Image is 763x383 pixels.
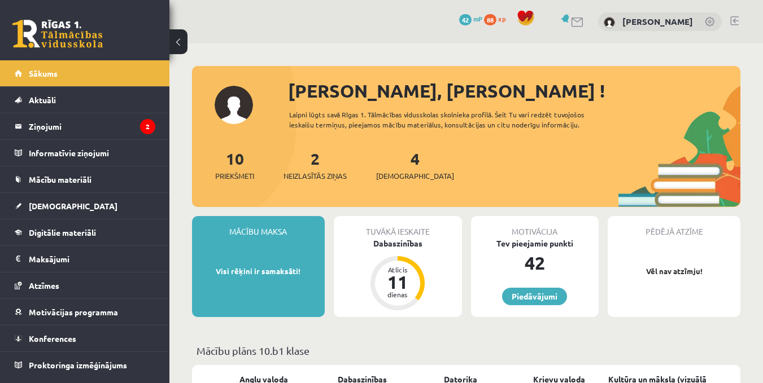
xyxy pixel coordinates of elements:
[376,170,454,182] span: [DEMOGRAPHIC_DATA]
[381,266,415,273] div: Atlicis
[15,219,155,245] a: Digitālie materiāli
[29,246,155,272] legend: Maksājumi
[15,193,155,219] a: [DEMOGRAPHIC_DATA]
[376,148,454,182] a: 4[DEMOGRAPHIC_DATA]
[15,60,155,86] a: Sākums
[29,140,155,166] legend: Informatīvie ziņojumi
[381,273,415,291] div: 11
[484,14,511,23] a: 88 xp
[334,237,462,249] div: Dabaszinības
[288,77,740,104] div: [PERSON_NAME], [PERSON_NAME] !
[471,249,599,276] div: 42
[29,360,127,370] span: Proktoringa izmēģinājums
[613,266,735,277] p: Vēl nav atzīmju!
[197,343,736,358] p: Mācību plāns 10.b1 klase
[289,109,618,130] div: Laipni lūgts savā Rīgas 1. Tālmācības vidusskolas skolnieka profilā. Šeit Tu vari redzēt tuvojošo...
[215,170,254,182] span: Priekšmeti
[15,87,155,113] a: Aktuāli
[484,14,496,25] span: 88
[334,237,462,312] a: Dabaszinības Atlicis 11 dienas
[15,113,155,139] a: Ziņojumi2
[622,16,693,27] a: [PERSON_NAME]
[334,216,462,237] div: Tuvākā ieskaite
[198,266,319,277] p: Visi rēķini ir samaksāti!
[29,113,155,139] legend: Ziņojumi
[29,95,56,105] span: Aktuāli
[381,291,415,298] div: dienas
[29,201,117,211] span: [DEMOGRAPHIC_DATA]
[29,307,118,317] span: Motivācijas programma
[192,216,325,237] div: Mācību maksa
[498,14,505,23] span: xp
[215,148,254,182] a: 10Priekšmeti
[29,68,58,78] span: Sākums
[15,325,155,351] a: Konferences
[471,216,599,237] div: Motivācija
[604,17,615,28] img: Andris Fībigs
[15,299,155,325] a: Motivācijas programma
[29,174,91,184] span: Mācību materiāli
[459,14,472,25] span: 42
[29,227,96,237] span: Digitālie materiāli
[15,352,155,378] a: Proktoringa izmēģinājums
[459,14,482,23] a: 42 mP
[29,333,76,344] span: Konferences
[15,140,155,166] a: Informatīvie ziņojumi
[15,272,155,298] a: Atzīmes
[284,148,347,182] a: 2Neizlasītās ziņas
[473,14,482,23] span: mP
[29,280,59,290] span: Atzīmes
[15,246,155,272] a: Maksājumi
[471,237,599,249] div: Tev pieejamie punkti
[284,170,347,182] span: Neizlasītās ziņas
[608,216,740,237] div: Pēdējā atzīme
[12,20,103,48] a: Rīgas 1. Tālmācības vidusskola
[140,119,155,134] i: 2
[502,288,567,305] a: Piedāvājumi
[15,166,155,192] a: Mācību materiāli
